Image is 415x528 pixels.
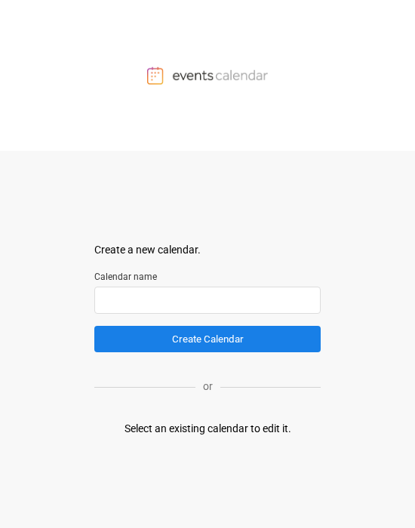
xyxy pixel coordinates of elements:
div: Select an existing calendar to edit it. [124,421,291,437]
img: Events Calendar [147,66,268,84]
button: Create Calendar [94,326,321,352]
p: or [195,379,220,394]
div: Create a new calendar. [94,242,321,258]
label: Calendar name [94,270,321,284]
